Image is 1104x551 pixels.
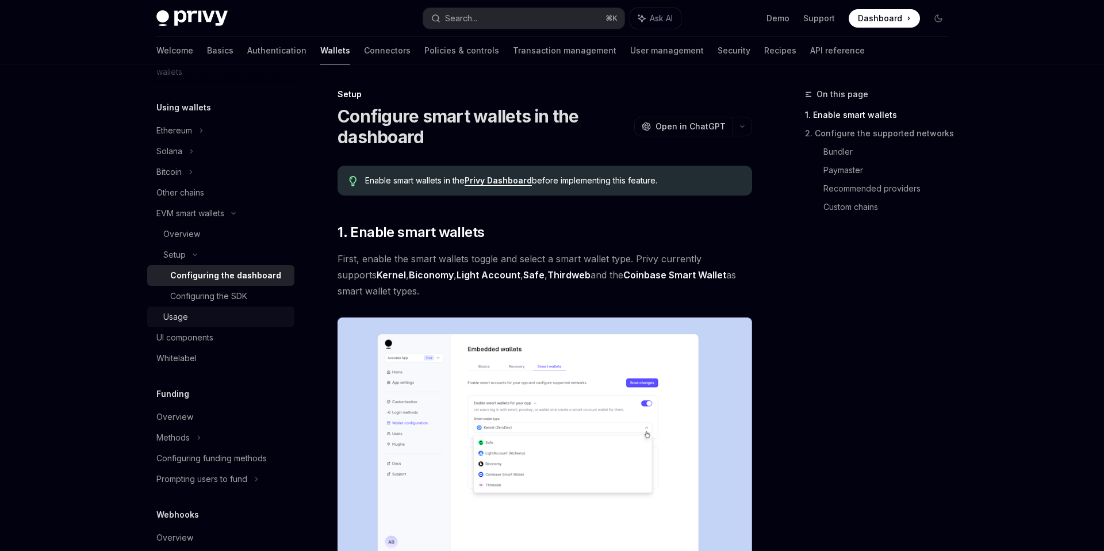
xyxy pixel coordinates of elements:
[163,227,200,241] div: Overview
[156,144,182,158] div: Solana
[156,165,182,179] div: Bitcoin
[156,387,189,401] h5: Funding
[457,269,520,281] a: Light Account
[338,223,484,242] span: 1. Enable smart wallets
[630,8,681,29] button: Ask AI
[207,37,233,64] a: Basics
[156,101,211,114] h5: Using wallets
[445,12,477,25] div: Search...
[247,37,306,64] a: Authentication
[849,9,920,28] a: Dashboard
[377,269,406,281] a: Kernel
[623,269,726,281] a: Coinbase Smart Wallet
[650,13,673,24] span: Ask AI
[513,37,616,64] a: Transaction management
[523,269,545,281] a: Safe
[338,106,630,147] h1: Configure smart wallets in the dashboard
[147,407,294,427] a: Overview
[823,198,957,216] a: Custom chains
[823,179,957,198] a: Recommended providers
[634,117,733,136] button: Open in ChatGPT
[349,176,357,186] svg: Tip
[929,9,948,28] button: Toggle dark mode
[424,37,499,64] a: Policies & controls
[338,89,752,100] div: Setup
[156,431,190,445] div: Methods
[338,251,752,299] span: First, enable the smart wallets toggle and select a smart wallet type. Privy currently supports ,...
[364,37,411,64] a: Connectors
[147,307,294,327] a: Usage
[156,331,213,345] div: UI components
[147,448,294,469] a: Configuring funding methods
[147,327,294,348] a: UI components
[823,161,957,179] a: Paymaster
[147,348,294,369] a: Whitelabel
[423,8,624,29] button: Search...⌘K
[605,14,618,23] span: ⌘ K
[147,224,294,244] a: Overview
[147,286,294,307] a: Configuring the SDK
[147,265,294,286] a: Configuring the dashboard
[547,269,591,281] a: Thirdweb
[810,37,865,64] a: API reference
[147,527,294,548] a: Overview
[409,269,454,281] a: Biconomy
[156,10,228,26] img: dark logo
[718,37,750,64] a: Security
[156,186,204,200] div: Other chains
[156,124,192,137] div: Ethereum
[803,13,835,24] a: Support
[766,13,789,24] a: Demo
[156,206,224,220] div: EVM smart wallets
[465,175,532,186] a: Privy Dashboard
[823,143,957,161] a: Bundler
[858,13,902,24] span: Dashboard
[655,121,726,132] span: Open in ChatGPT
[320,37,350,64] a: Wallets
[156,508,199,522] h5: Webhooks
[816,87,868,101] span: On this page
[156,451,267,465] div: Configuring funding methods
[170,269,281,282] div: Configuring the dashboard
[163,248,186,262] div: Setup
[156,410,193,424] div: Overview
[156,37,193,64] a: Welcome
[170,289,247,303] div: Configuring the SDK
[805,106,957,124] a: 1. Enable smart wallets
[156,472,247,486] div: Prompting users to fund
[163,310,188,324] div: Usage
[764,37,796,64] a: Recipes
[805,124,957,143] a: 2. Configure the supported networks
[365,175,741,186] span: Enable smart wallets in the before implementing this feature.
[147,182,294,203] a: Other chains
[156,531,193,545] div: Overview
[630,37,704,64] a: User management
[156,351,197,365] div: Whitelabel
